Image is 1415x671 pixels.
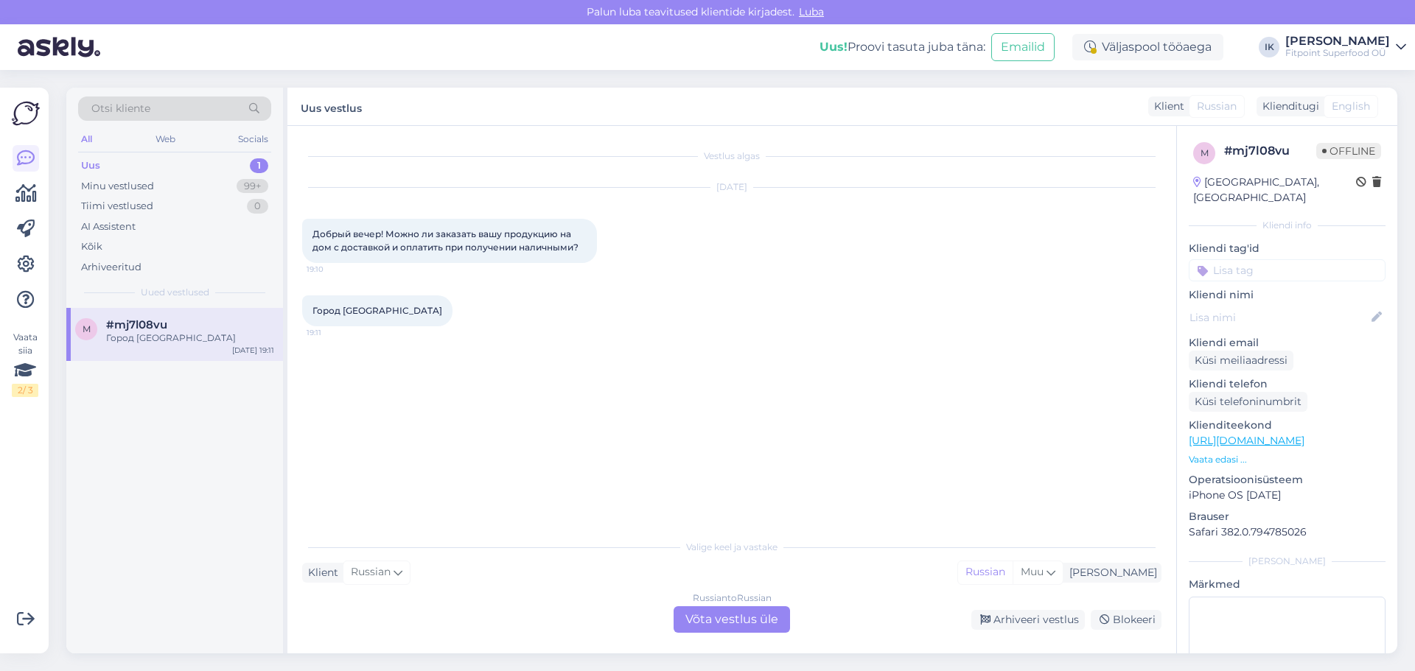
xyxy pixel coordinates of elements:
[247,199,268,214] div: 0
[91,101,150,116] span: Otsi kliente
[1189,453,1386,466] p: Vaata edasi ...
[820,40,848,54] b: Uus!
[1189,434,1304,447] a: [URL][DOMAIN_NAME]
[1332,99,1370,114] span: English
[302,541,1161,554] div: Valige keel ja vastake
[12,99,40,127] img: Askly Logo
[1285,35,1390,47] div: [PERSON_NAME]
[232,345,274,356] div: [DATE] 19:11
[81,199,153,214] div: Tiimi vestlused
[1189,524,1386,540] p: Safari 382.0.794785026
[351,564,391,580] span: Russian
[693,591,772,605] div: Russian to Russian
[1021,565,1044,578] span: Muu
[81,260,141,275] div: Arhiveeritud
[1189,241,1386,256] p: Kliendi tag'id
[971,610,1085,630] div: Arhiveeri vestlus
[12,331,38,397] div: Vaata siia
[106,318,167,331] span: #mj7l08vu
[1259,37,1279,57] div: IK
[312,305,442,316] span: Город [GEOGRAPHIC_DATA]
[141,286,209,299] span: Uued vestlused
[106,331,274,345] div: Город [GEOGRAPHIC_DATA]
[12,384,38,397] div: 2 / 3
[1189,335,1386,351] p: Kliendi email
[1285,35,1406,59] a: [PERSON_NAME]Fitpoint Superfood OÜ
[1193,175,1356,205] div: [GEOGRAPHIC_DATA], [GEOGRAPHIC_DATA]
[1189,351,1293,370] div: Küsi meiliaadressi
[250,158,268,173] div: 1
[674,606,790,633] div: Võta vestlus üle
[1224,142,1316,160] div: # mj7l08vu
[794,5,828,18] span: Luba
[302,180,1161,194] div: [DATE]
[81,239,102,254] div: Kõik
[81,219,136,234] div: AI Assistent
[1189,376,1386,392] p: Kliendi telefon
[820,38,985,56] div: Proovi tasuta juba täna:
[1148,99,1184,114] div: Klient
[302,150,1161,163] div: Vestlus algas
[1091,610,1161,630] div: Blokeeri
[1189,287,1386,303] p: Kliendi nimi
[958,561,1013,583] div: Russian
[312,228,579,253] span: Добрый вечер! Можно ли заказать вашу продукцию на дом с доставкой и оплатить при получении наличн...
[235,130,271,149] div: Socials
[301,96,362,116] label: Uus vestlus
[237,179,268,194] div: 99+
[1189,309,1369,326] input: Lisa nimi
[153,130,178,149] div: Web
[1189,555,1386,568] div: [PERSON_NAME]
[81,158,100,173] div: Uus
[302,565,338,580] div: Klient
[81,179,154,194] div: Minu vestlused
[1197,99,1237,114] span: Russian
[991,33,1055,61] button: Emailid
[1189,219,1386,232] div: Kliendi info
[1072,34,1223,60] div: Väljaspool tööaega
[1316,143,1381,159] span: Offline
[83,323,91,334] span: m
[1189,418,1386,433] p: Klienditeekond
[307,264,362,275] span: 19:10
[78,130,95,149] div: All
[1189,488,1386,503] p: iPhone OS [DATE]
[1189,509,1386,524] p: Brauser
[1189,259,1386,281] input: Lisa tag
[1189,472,1386,488] p: Operatsioonisüsteem
[307,327,362,338] span: 19:11
[1063,565,1157,580] div: [PERSON_NAME]
[1257,99,1319,114] div: Klienditugi
[1189,577,1386,592] p: Märkmed
[1201,147,1209,158] span: m
[1189,392,1307,412] div: Küsi telefoninumbrit
[1285,47,1390,59] div: Fitpoint Superfood OÜ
